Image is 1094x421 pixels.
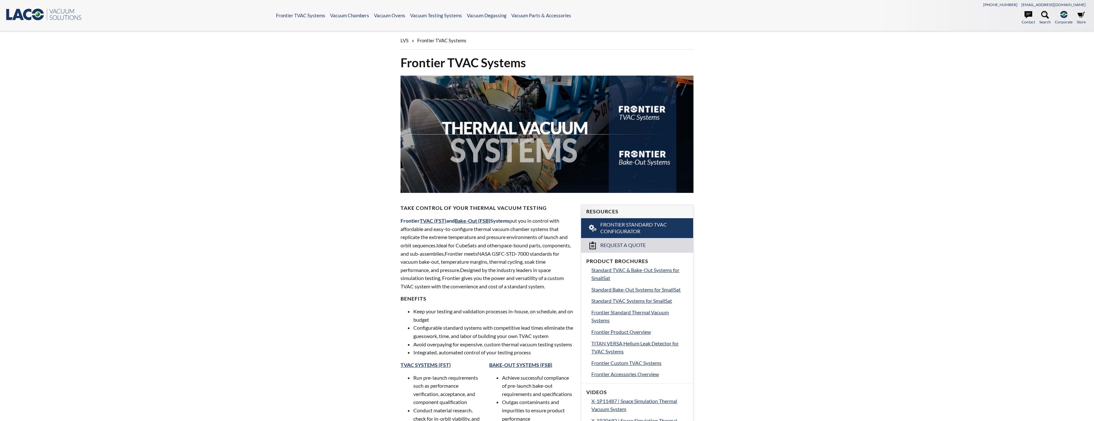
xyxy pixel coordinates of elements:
[401,217,573,290] p: put you in control with affordable and easy-to-configure thermal vacuum chamber systems that repl...
[591,266,688,282] a: Standard TVAC & Bake-Out Systems for SmallSat
[591,359,688,367] a: Frontier Custom TVAC Systems
[401,267,564,289] span: Designed by the industry leaders in space simulation testing, Frontier gives you the power and ve...
[591,297,688,305] a: Standard TVAC Systems for SmallSat
[1039,11,1051,25] a: Search
[591,360,661,366] span: Frontier Custom TVAC Systems
[455,218,490,224] a: Bake-Out (FSB)
[591,267,679,281] span: Standard TVAC & Bake-Out Systems for SmallSat
[591,340,679,355] span: TITAN VERSA Helium Leak Detector for TVAC Systems
[586,208,688,215] h4: Resources
[413,307,573,324] li: Keep your testing and validation processes in-house, on schedule, and on budget
[581,238,693,252] a: Request a Quote
[413,348,573,357] li: Integrated, automated control of your testing process
[401,37,409,43] span: LVS
[591,308,688,325] a: Frontier Standard Thermal Vacuum Systems
[511,12,571,18] a: Vacuum Parts & Accessories
[591,285,688,294] a: Standard Bake-Out Systems for SmallSat
[591,398,677,412] span: X-1P11487 | Space Simulation Thermal Vacuum System
[417,37,466,43] span: Frontier TVAC Systems
[413,374,484,406] li: Run pre-launch requirements such as performance verification, acceptance, and component qualifica...
[586,389,688,396] h4: Videos
[591,309,669,324] span: Frontier Standard Thermal Vacuum Systems
[600,242,646,249] span: Request a Quote
[436,242,441,248] span: Id
[600,221,677,235] span: Frontier Standard TVAC Configurator
[1022,11,1035,25] a: Contact
[591,329,651,335] span: Frontier Product Overview
[401,362,451,368] a: TVAC SYSTEMS (FST)
[591,370,688,378] a: Frontier Accessories Overview
[467,12,506,18] a: Vacuum Degassing
[276,12,325,18] a: Frontier TVAC Systems
[502,374,573,398] li: Achieve successful compliance of pre-launch bake-out requirements and specifications
[401,234,568,248] span: xtreme temperature and pressure environments of launch and orbit sequences. eal for CubeSats and ...
[489,362,552,368] a: BAKE-OUT SYSTEMS (FSB)
[591,328,688,336] a: Frontier Product Overview
[586,258,688,265] h4: Product Brochures
[330,12,369,18] a: Vacuum Chambers
[581,218,693,238] a: Frontier Standard TVAC Configurator
[591,339,688,356] a: TITAN VERSA Helium Leak Detector for TVAC Systems
[1021,2,1086,7] a: [EMAIL_ADDRESS][DOMAIN_NAME]
[401,295,573,302] h4: BENEFITS
[410,12,462,18] a: Vacuum Testing Systems
[401,55,693,70] h1: Frontier TVAC Systems
[401,205,573,211] h4: Take Control of Your Thermal Vacuum Testing
[591,371,659,377] span: Frontier Accessories Overview
[1077,11,1086,25] a: Store
[413,324,573,340] li: Configurable standard systems with competitive lead times eliminate the guesswork, time, and labo...
[374,12,405,18] a: Vacuum Ovens
[420,218,446,224] a: TVAC (FST)
[401,251,559,273] span: NASA GSFC-STD-7000 standards for vacuum bake-out, temperature margins, thermal cycling, soak time...
[413,340,573,349] li: Avoid overpaying for expensive, custom thermal vacuum testing systems
[401,242,571,257] span: space-bound parts, components, and sub-assemblies,
[401,218,509,224] span: Frontier and Systems
[591,298,672,304] span: Standard TVAC Systems for SmallSat
[591,397,688,413] a: X-1P11487 | Space Simulation Thermal Vacuum System
[401,76,693,193] img: Thermal Vacuum Systems header
[401,31,693,50] div: »
[983,2,1017,7] a: [PHONE_NUMBER]
[591,286,681,293] span: Standard Bake-Out Systems for SmallSat
[1055,19,1073,25] span: Corporate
